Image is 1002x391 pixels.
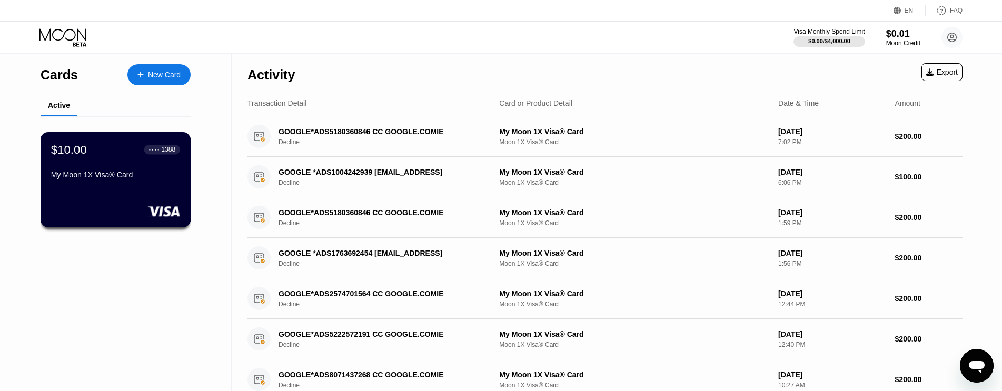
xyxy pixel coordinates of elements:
div: ● ● ● ● [149,148,160,151]
div: Moon 1X Visa® Card [499,260,770,267]
div: My Moon 1X Visa® Card [51,171,180,179]
div: GOOGLE*ADS5222572191 CC GOOGLE.COMIEDeclineMy Moon 1X Visa® CardMoon 1X Visa® Card[DATE]12:40 PM$... [247,319,963,359]
div: [DATE] [778,249,886,257]
div: $0.01Moon Credit [886,28,920,47]
div: [DATE] [778,289,886,298]
div: Moon 1X Visa® Card [499,219,770,227]
div: 1:56 PM [778,260,886,267]
div: 12:44 PM [778,300,886,308]
div: Moon 1X Visa® Card [499,300,770,308]
div: $10.00 [51,143,87,156]
div: [DATE] [778,168,886,176]
div: $0.01 [886,28,920,39]
div: Decline [279,300,498,308]
div: Active [48,101,70,109]
div: EN [894,5,926,16]
div: Moon 1X Visa® Card [499,341,770,348]
div: My Moon 1X Visa® Card [499,330,770,338]
div: 7:02 PM [778,138,886,146]
div: My Moon 1X Visa® Card [499,289,770,298]
div: My Moon 1X Visa® Card [499,208,770,217]
div: Decline [279,138,498,146]
div: Decline [279,179,498,186]
div: $200.00 [895,375,963,384]
div: EN [905,7,914,14]
div: GOOGLE*ADS2574701564 CC GOOGLE.COMIEDeclineMy Moon 1X Visa® CardMoon 1X Visa® Card[DATE]12:44 PM$... [247,278,963,319]
div: 1:59 PM [778,219,886,227]
div: My Moon 1X Visa® Card [499,127,770,136]
div: Moon 1X Visa® Card [499,179,770,186]
div: Visa Monthly Spend Limit$0.00/$4,000.00 [793,28,865,47]
div: Export [921,63,963,81]
div: GOOGLE *ADS1763692454 [EMAIL_ADDRESS]DeclineMy Moon 1X Visa® CardMoon 1X Visa® Card[DATE]1:56 PM$... [247,238,963,278]
div: GOOGLE *ADS1004242939 [EMAIL_ADDRESS]DeclineMy Moon 1X Visa® CardMoon 1X Visa® Card[DATE]6:06 PM$... [247,157,963,197]
div: 10:27 AM [778,382,886,389]
div: Card or Product Detail [499,99,572,107]
div: Date & Time [778,99,819,107]
div: $200.00 [895,335,963,343]
div: FAQ [950,7,963,14]
div: GOOGLE*ADS5180360846 CC GOOGLE.COMIEDeclineMy Moon 1X Visa® CardMoon 1X Visa® Card[DATE]7:02 PM$2... [247,116,963,157]
div: [DATE] [778,330,886,338]
div: Amount [895,99,920,107]
div: Decline [279,382,498,389]
div: GOOGLE *ADS1004242939 [EMAIL_ADDRESS] [279,168,482,176]
div: My Moon 1X Visa® Card [499,168,770,176]
div: New Card [127,64,191,85]
div: New Card [148,71,181,79]
div: My Moon 1X Visa® Card [499,370,770,379]
div: Visa Monthly Spend Limit [793,28,865,35]
div: Cards [41,67,78,83]
div: Moon Credit [886,39,920,47]
div: GOOGLE *ADS1763692454 [EMAIL_ADDRESS] [279,249,482,257]
div: GOOGLE*ADS5180360846 CC GOOGLE.COMIE [279,127,482,136]
div: GOOGLE*ADS5180360846 CC GOOGLE.COMIE [279,208,482,217]
div: FAQ [926,5,963,16]
div: Moon 1X Visa® Card [499,382,770,389]
div: GOOGLE*ADS5222572191 CC GOOGLE.COMIE [279,330,482,338]
div: Export [926,68,958,76]
div: Decline [279,260,498,267]
iframe: Button to launch messaging window [960,349,994,383]
div: [DATE] [778,208,886,217]
div: My Moon 1X Visa® Card [499,249,770,257]
div: $200.00 [895,254,963,262]
div: $200.00 [895,294,963,303]
div: [DATE] [778,127,886,136]
div: 1388 [161,146,175,153]
div: $10.00● ● ● ●1388My Moon 1X Visa® Card [41,133,190,227]
div: $200.00 [895,213,963,222]
div: [DATE] [778,370,886,379]
div: $0.00 / $4,000.00 [808,38,850,44]
div: Decline [279,219,498,227]
div: Activity [247,67,295,83]
div: Decline [279,341,498,348]
div: Moon 1X Visa® Card [499,138,770,146]
div: GOOGLE*ADS5180360846 CC GOOGLE.COMIEDeclineMy Moon 1X Visa® CardMoon 1X Visa® Card[DATE]1:59 PM$2... [247,197,963,238]
div: $200.00 [895,132,963,141]
div: 12:40 PM [778,341,886,348]
div: GOOGLE*ADS8071437268 CC GOOGLE.COMIE [279,370,482,379]
div: Transaction Detail [247,99,306,107]
div: $100.00 [895,173,963,181]
div: 6:06 PM [778,179,886,186]
div: GOOGLE*ADS2574701564 CC GOOGLE.COMIE [279,289,482,298]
